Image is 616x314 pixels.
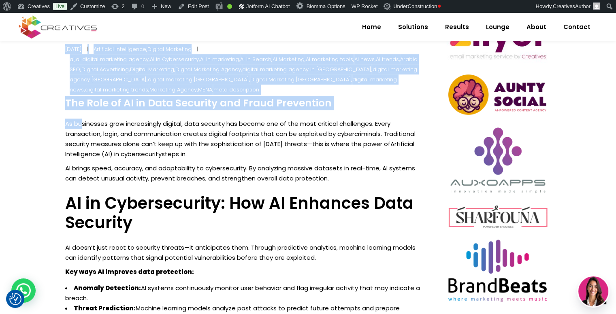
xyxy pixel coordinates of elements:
[227,4,232,9] div: Good
[445,235,551,304] img: Creatives | The Role of AI in Data Security and Fraud Prevention
[130,66,174,73] a: Digital Marketing
[526,17,546,38] span: About
[65,242,425,263] p: AI doesn’t just react to security threats—it anticipates them. Through predictive analytics, mach...
[213,86,259,93] a: meta description
[306,55,353,63] a: AI marketing tools
[445,17,469,38] span: Results
[11,278,36,303] div: WhatsApp contact
[147,45,192,53] a: Digital Marketing
[437,17,477,38] a: Results
[390,17,437,38] a: Solutions
[398,17,428,38] span: Solutions
[553,3,590,9] span: CreativesAuthor
[65,163,425,183] p: AI brings speed, accuracy, and adaptability to cybersecurity. By analyzing massive datasets in re...
[65,45,82,53] a: [DATE]
[149,86,197,93] a: Marketing Agency
[89,44,197,54] div: ,
[70,66,417,83] a: digital marketing agency [GEOGRAPHIC_DATA]
[445,202,551,232] img: Creatives | The Role of AI in Data Security and Fraud Prevention
[76,55,149,63] a: ai digital marketing agency
[198,86,212,93] a: MENA
[593,2,600,10] img: Creatives | The Role of AI in Data Security and Fraud Prevention
[555,17,599,38] a: Contact
[445,122,551,198] img: Creatives | The Role of AI in Data Security and Fraud Prevention
[150,55,199,63] a: AI in Cybersecurity
[65,193,425,232] h3: AI in Cybersecurity: How AI Enhances Data Security
[17,15,99,40] img: Creatives
[477,17,518,38] a: Lounge
[53,3,67,10] a: Live
[445,72,551,118] img: Creatives | The Role of AI in Data Security and Fraud Prevention
[273,55,305,63] a: AI Marketing
[94,45,146,53] a: Artificial Intelligence
[65,97,425,109] h4: The Role of AI in Data Security and Fraud Prevention
[354,17,390,38] a: Home
[74,284,141,292] strong: Anomaly Detection:
[384,3,392,10] img: Creatives | The Role of AI in Data Security and Fraud Prevention
[70,54,419,95] div: , , , , , , , , , , , , , , , , , , , , ,
[148,76,249,83] a: digital marketing [GEOGRAPHIC_DATA]
[175,66,241,73] a: Digital Marketing Agency
[70,76,397,93] a: digital marketing news
[70,55,75,63] a: ai
[354,55,375,63] a: AI news
[578,276,608,306] img: agent
[200,55,239,63] a: AI in marketing
[242,66,371,73] a: digital marketing agency in [GEOGRAPHIC_DATA]
[376,55,399,63] a: AI trends
[65,283,425,303] li: AI systems continuously monitor user behavior and flag irregular activity that may indicate a bre...
[70,55,417,73] a: Arabic SEO
[518,17,555,38] a: About
[9,293,21,305] button: Consent Preferences
[9,293,21,305] img: Revisit consent button
[250,76,351,83] a: Digital Marketing [GEOGRAPHIC_DATA]
[74,304,136,312] strong: Threat Prediction:
[240,55,271,63] a: AI in Search
[65,140,414,158] a: Artificial Intelligence (AI) in cybersecurity
[486,17,509,38] span: Lounge
[362,17,381,38] span: Home
[563,17,590,38] span: Contact
[65,119,425,159] p: As businesses grow increasingly digital, data security has become one of the most critical challe...
[85,86,148,93] a: digital marketing trends
[81,66,129,73] a: Digital Advertising
[65,267,194,276] strong: Key ways AI improves data protection:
